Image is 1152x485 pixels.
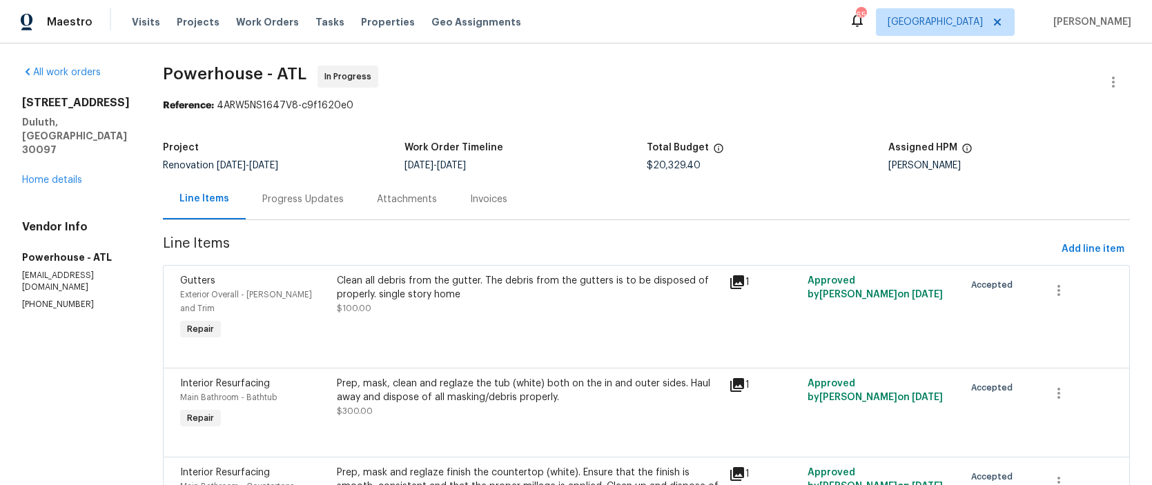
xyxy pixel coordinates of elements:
[180,379,270,388] span: Interior Resurfacing
[713,143,724,161] span: The total cost of line items that have been proposed by Opendoor. This sum includes line items th...
[888,161,1130,170] div: [PERSON_NAME]
[22,220,130,234] h4: Vendor Info
[324,70,377,83] span: In Progress
[177,15,219,29] span: Projects
[1056,237,1130,262] button: Add line item
[971,381,1018,395] span: Accepted
[377,192,437,206] div: Attachments
[217,161,278,170] span: -
[912,290,943,299] span: [DATE]
[163,237,1056,262] span: Line Items
[888,15,983,29] span: [GEOGRAPHIC_DATA]
[729,377,799,393] div: 1
[236,15,299,29] span: Work Orders
[182,322,219,336] span: Repair
[1048,15,1131,29] span: [PERSON_NAME]
[470,192,507,206] div: Invoices
[22,68,101,77] a: All work orders
[437,161,466,170] span: [DATE]
[337,304,371,313] span: $100.00
[22,175,82,185] a: Home details
[912,393,943,402] span: [DATE]
[647,161,701,170] span: $20,329.40
[163,99,1130,112] div: 4ARW5NS1647V8-c9f1620e0
[856,8,866,22] div: 65
[647,143,709,152] h5: Total Budget
[404,143,503,152] h5: Work Order Timeline
[1062,241,1124,258] span: Add line item
[729,466,799,482] div: 1
[315,17,344,27] span: Tasks
[163,101,214,110] b: Reference:
[180,276,215,286] span: Gutters
[182,411,219,425] span: Repair
[337,407,373,415] span: $300.00
[22,299,130,310] p: [PHONE_NUMBER]
[22,115,130,157] h5: Duluth, [GEOGRAPHIC_DATA] 30097
[262,192,344,206] div: Progress Updates
[179,192,229,206] div: Line Items
[404,161,433,170] span: [DATE]
[163,143,199,152] h5: Project
[249,161,278,170] span: [DATE]
[888,143,957,152] h5: Assigned HPM
[217,161,246,170] span: [DATE]
[180,468,270,477] span: Interior Resurfacing
[961,143,973,161] span: The hpm assigned to this work order.
[971,470,1018,484] span: Accepted
[22,270,130,293] p: [EMAIL_ADDRESS][DOMAIN_NAME]
[431,15,521,29] span: Geo Assignments
[47,15,92,29] span: Maestro
[180,290,312,313] span: Exterior Overall - [PERSON_NAME] and Trim
[361,15,415,29] span: Properties
[337,274,721,301] div: Clean all debris from the gutter. The debris from the gutters is to be disposed of properly. sing...
[163,161,278,170] span: Renovation
[808,379,943,402] span: Approved by [PERSON_NAME] on
[337,377,721,404] div: Prep, mask, clean and reglaze the tub (white) both on the in and outer sides. Haul away and dispo...
[404,161,466,170] span: -
[22,96,130,110] h2: [STREET_ADDRESS]
[132,15,160,29] span: Visits
[180,393,277,402] span: Main Bathroom - Bathtub
[163,66,306,82] span: Powerhouse - ATL
[971,278,1018,292] span: Accepted
[22,250,130,264] h5: Powerhouse - ATL
[808,276,943,299] span: Approved by [PERSON_NAME] on
[729,274,799,290] div: 1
